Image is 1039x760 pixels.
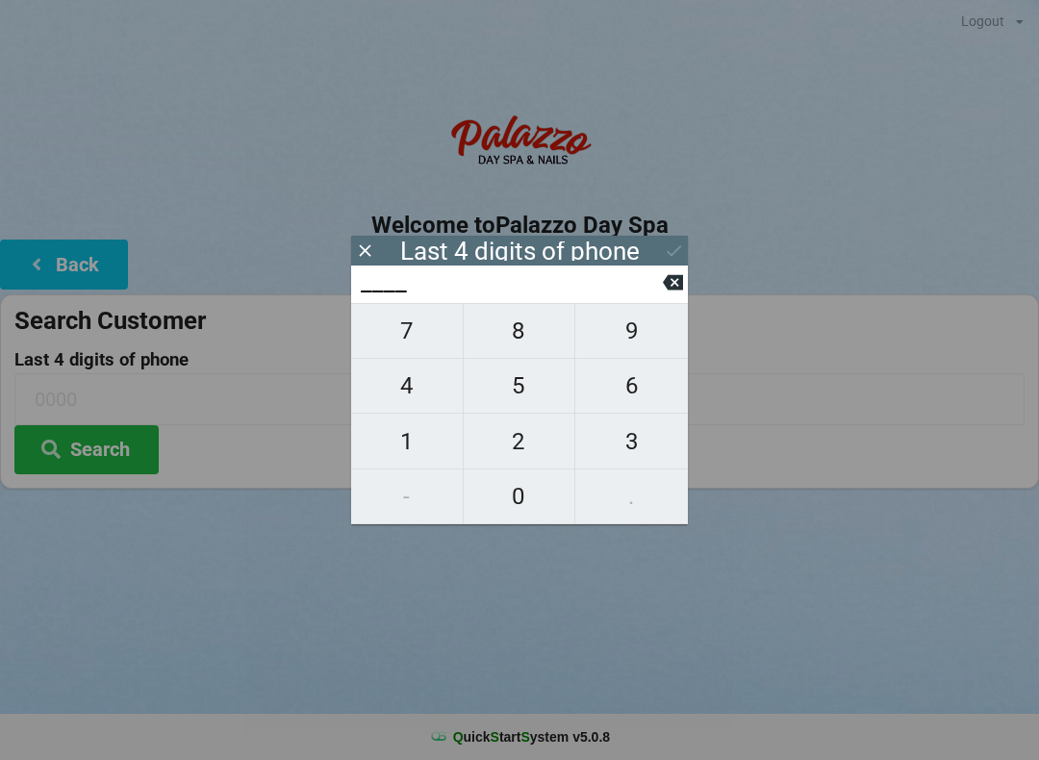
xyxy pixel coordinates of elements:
button: 9 [575,303,688,359]
button: 4 [351,359,464,414]
span: 9 [575,311,688,351]
button: 3 [575,414,688,469]
button: 2 [464,414,576,469]
span: 7 [351,311,463,351]
button: 1 [351,414,464,469]
button: 0 [464,469,576,524]
button: 6 [575,359,688,414]
span: 6 [575,366,688,406]
span: 8 [464,311,575,351]
div: Last 4 digits of phone [400,241,640,261]
span: 3 [575,421,688,462]
button: 7 [351,303,464,359]
span: 2 [464,421,575,462]
span: 4 [351,366,463,406]
span: 0 [464,476,575,517]
button: 8 [464,303,576,359]
span: 5 [464,366,575,406]
span: 1 [351,421,463,462]
button: 5 [464,359,576,414]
